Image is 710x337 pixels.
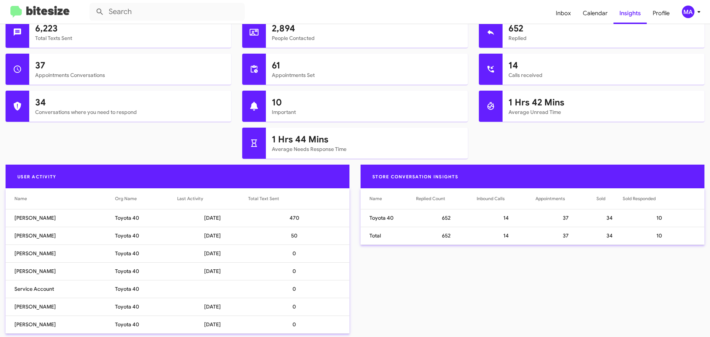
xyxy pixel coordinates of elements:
[177,195,248,202] div: Last Activity
[535,227,596,245] td: 37
[6,298,115,316] td: [PERSON_NAME]
[369,195,416,202] div: Name
[366,174,464,179] span: Store Conversation Insights
[682,6,694,18] div: MA
[272,23,462,34] h1: 2,894
[248,262,349,280] td: 0
[272,71,462,79] mat-card-subtitle: Appointments Set
[647,3,676,24] a: Profile
[11,174,62,179] span: User Activity
[177,262,248,280] td: [DATE]
[577,3,613,24] a: Calendar
[6,245,115,262] td: [PERSON_NAME]
[596,227,623,245] td: 34
[623,195,696,202] div: Sold Responded
[416,209,477,227] td: 652
[535,195,596,202] div: Appointments
[477,195,535,202] div: Inbound Calls
[596,195,623,202] div: Sold
[416,195,477,202] div: Replied Count
[361,227,416,245] td: Total
[115,209,177,227] td: Toyota 40
[416,227,477,245] td: 652
[361,209,416,227] td: Toyota 40
[508,71,699,79] mat-card-subtitle: Calls received
[508,60,699,71] h1: 14
[596,209,623,227] td: 34
[248,298,349,316] td: 0
[477,227,535,245] td: 14
[623,195,656,202] div: Sold Responded
[272,97,462,108] h1: 10
[613,3,647,24] a: Insights
[272,145,462,153] mat-card-subtitle: Average Needs Response Time
[550,3,577,24] a: Inbox
[596,195,605,202] div: Sold
[35,34,225,42] mat-card-subtitle: Total Texts Sent
[6,227,115,245] td: [PERSON_NAME]
[14,195,27,202] div: Name
[508,34,699,42] mat-card-subtitle: Replied
[177,316,248,333] td: [DATE]
[6,209,115,227] td: [PERSON_NAME]
[272,108,462,116] mat-card-subtitle: Important
[248,280,349,298] td: 0
[115,195,137,202] div: Org Name
[508,108,699,116] mat-card-subtitle: Average Unread Time
[35,71,225,79] mat-card-subtitle: Appointments Conversations
[6,316,115,333] td: [PERSON_NAME]
[115,298,177,316] td: Toyota 40
[115,316,177,333] td: Toyota 40
[248,316,349,333] td: 0
[623,227,704,245] td: 10
[535,209,596,227] td: 37
[477,195,505,202] div: Inbound Calls
[369,195,382,202] div: Name
[177,298,248,316] td: [DATE]
[35,108,225,116] mat-card-subtitle: Conversations where you need to respond
[177,195,203,202] div: Last Activity
[115,227,177,245] td: Toyota 40
[115,280,177,298] td: Toyota 40
[477,209,535,227] td: 14
[89,3,245,21] input: Search
[676,6,702,18] button: MA
[14,195,115,202] div: Name
[416,195,445,202] div: Replied Count
[272,34,462,42] mat-card-subtitle: People Contacted
[508,23,699,34] h1: 652
[115,245,177,262] td: Toyota 40
[272,134,462,145] h1: 1 Hrs 44 Mins
[115,195,177,202] div: Org Name
[177,245,248,262] td: [DATE]
[35,23,225,34] h1: 6,223
[35,60,225,71] h1: 37
[535,195,565,202] div: Appointments
[115,262,177,280] td: Toyota 40
[6,262,115,280] td: [PERSON_NAME]
[248,227,349,245] td: 50
[177,209,248,227] td: [DATE]
[508,97,699,108] h1: 1 Hrs 42 Mins
[248,245,349,262] td: 0
[6,280,115,298] td: Service Account
[35,97,225,108] h1: 34
[623,209,704,227] td: 10
[248,209,349,227] td: 470
[248,195,279,202] div: Total Text Sent
[272,60,462,71] h1: 61
[248,195,341,202] div: Total Text Sent
[177,227,248,245] td: [DATE]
